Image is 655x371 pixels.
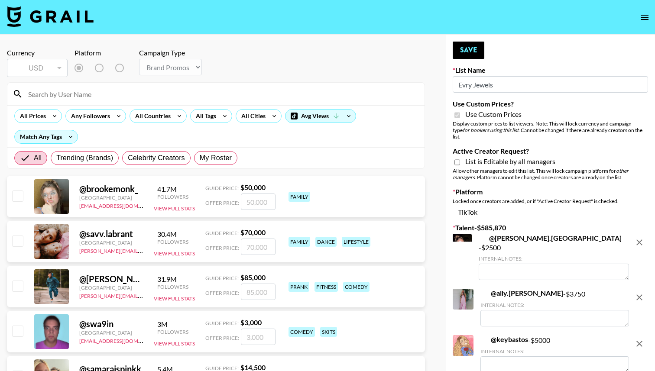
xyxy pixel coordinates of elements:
[213,335,246,341] span: Offer Price:
[463,127,519,133] em: for bookers using this list
[56,153,113,163] span: Trending (Brands)
[66,110,112,123] div: Any Followers
[323,237,344,247] div: dance
[480,353,629,360] div: Internal Notes:
[480,295,487,302] img: TikTok
[480,307,629,313] div: Internal Notes:
[322,282,345,292] div: fitness
[453,42,484,59] button: Save
[453,100,648,108] label: Use Custom Prices?
[296,192,318,202] div: family
[79,274,143,284] div: @ [PERSON_NAME].[PERSON_NAME]
[296,237,318,247] div: family
[171,284,202,290] div: Followers
[9,61,66,76] div: USD
[191,110,218,123] div: All Tags
[213,245,246,251] span: Offer Price:
[79,284,143,291] div: [GEOGRAPHIC_DATA]
[248,284,283,300] input: 85,000
[213,230,246,236] span: Guide Price:
[248,228,273,236] strong: $ 70,000
[248,329,283,345] input: 3,000
[453,66,648,74] label: List Name
[631,239,648,256] button: remove
[23,87,419,101] input: Search by User Name
[479,239,629,285] div: - $ 2500
[453,168,648,181] div: Allow other managers to edit this list. This will lock campaign platform for . Platform cannot be...
[480,294,629,332] div: - $ 3750
[34,153,42,163] span: All
[213,200,246,206] span: Offer Price:
[15,110,48,123] div: All Prices
[200,153,232,163] span: My Roster
[327,327,344,337] div: skits
[79,336,166,344] a: [EMAIL_ADDRESS][DOMAIN_NAME]
[181,48,243,57] div: Campaign Type
[248,183,273,191] strong: $ 50,000
[79,329,143,336] div: [GEOGRAPHIC_DATA]
[79,291,208,299] a: [PERSON_NAME][EMAIL_ADDRESS][DOMAIN_NAME]
[453,229,648,237] label: Talent - $ 585,870
[453,147,648,155] label: Active Creator Request?
[154,250,195,257] button: View Full Stats
[465,110,522,119] span: Use Custom Prices
[479,240,486,247] img: TikTok
[171,239,202,245] div: Followers
[631,294,648,311] button: remove
[7,48,68,57] div: Currency
[296,282,317,292] div: prank
[75,59,177,77] div: List locked to TikTok.
[236,110,267,123] div: All Cities
[88,61,102,75] img: TikTok
[154,320,168,334] img: TikTok
[171,275,202,284] div: 31.9M
[453,208,648,222] div: TikTok
[156,61,170,75] img: YouTube
[154,185,168,199] img: TikTok
[128,153,185,163] span: Celebrity Creators
[285,110,356,123] div: Avg Views
[171,194,202,200] div: Followers
[631,340,648,358] button: remove
[248,318,269,326] strong: $ 3,000
[79,319,143,329] div: @ swa9in
[154,340,195,347] button: View Full Stats
[154,205,195,212] button: View Full Stats
[453,208,467,222] img: TikTok
[213,185,246,191] span: Guide Price:
[465,157,555,166] span: List is Editable by all managers
[453,120,648,140] div: Display custom prices to list viewers. Note: This will lock currency and campaign type . Cannot b...
[248,273,273,281] strong: $ 85,000
[154,295,195,302] button: View Full Stats
[213,275,246,281] span: Guide Price:
[79,246,208,254] a: [PERSON_NAME][EMAIL_ADDRESS][DOMAIN_NAME]
[171,329,202,335] div: Followers
[154,230,168,244] img: TikTok
[171,230,202,239] div: 30.4M
[213,320,246,326] span: Guide Price:
[480,294,563,303] a: @ally.[PERSON_NAME]
[79,184,143,194] div: @ brookemonk_
[296,327,322,337] div: comedy
[213,290,246,296] span: Offer Price:
[130,110,172,123] div: All Countries
[7,6,94,27] img: Grail Talent
[480,340,528,349] a: @keybastos
[479,239,622,248] a: @[PERSON_NAME].[GEOGRAPHIC_DATA]
[171,320,202,329] div: 3M
[79,239,143,246] div: [GEOGRAPHIC_DATA]
[79,194,143,201] div: [GEOGRAPHIC_DATA]
[15,130,78,143] div: Match Any Tags
[75,48,177,57] div: Platform
[453,198,648,204] div: Locked once creators are added, or if "Active Creator Request" is checked.
[480,341,487,348] img: TikTok
[248,194,283,210] input: 50,000
[171,185,202,194] div: 41.7M
[349,237,378,247] div: lifestyle
[636,9,653,26] button: open drawer
[122,61,136,75] img: Instagram
[453,168,629,181] em: other managers
[350,282,377,292] div: comedy
[453,187,648,196] label: Platform
[479,261,629,267] div: Internal Notes:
